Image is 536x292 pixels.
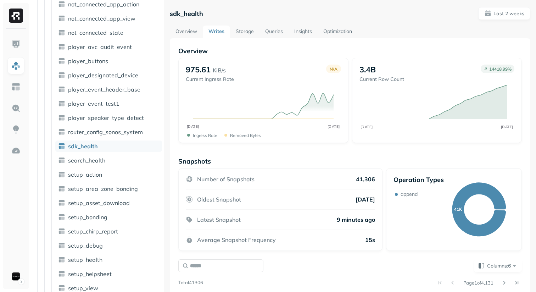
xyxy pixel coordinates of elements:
img: table [58,15,65,22]
p: Snapshots [178,157,211,165]
img: Ryft [9,9,23,23]
p: 14418.99 % [489,66,512,72]
img: table [58,270,65,277]
span: setup_helpsheet [68,270,112,277]
p: Operation Types [393,176,444,184]
p: Number of Snapshots [197,176,255,183]
img: table [58,228,65,235]
span: router_config_sonos_system [68,128,143,136]
img: table [58,143,65,150]
a: player_designated_device [55,70,162,81]
a: Writes [203,26,230,38]
span: setup_debug [68,242,103,249]
button: Columns:6 [474,259,522,272]
img: table [58,114,65,121]
img: Dashboard [11,40,21,49]
img: Asset Explorer [11,82,21,92]
a: player_buttons [55,55,162,67]
span: setup_health [68,256,102,263]
a: player_event_test1 [55,98,162,109]
p: 41,306 [356,176,375,183]
p: Page 1 of 4,131 [463,280,493,286]
a: player_speaker_type_detect [55,112,162,123]
p: Current Ingress Rate [186,76,234,83]
a: sdk_health [55,141,162,152]
p: Last 2 weeks [493,10,524,17]
a: setup_asset_download [55,197,162,209]
span: player_event_header_base [68,86,140,93]
text: 41K [454,206,462,212]
span: search_health [68,157,105,164]
span: not_connected_app_view [68,15,135,22]
span: setup_area_zone_bonding [68,185,138,192]
img: table [58,256,65,263]
p: Total 41306 [178,279,203,286]
img: table [58,72,65,79]
a: setup_area_zone_bonding [55,183,162,194]
p: Latest Snapshot [197,216,241,223]
img: table [58,157,65,164]
a: Storage [230,26,259,38]
a: setup_bonding [55,211,162,223]
p: Current Row Count [359,76,404,83]
span: setup_bonding [68,214,107,221]
p: Overview [178,47,522,55]
span: player_avc_audit_event [68,43,132,50]
span: not_connected_app_action [68,1,139,8]
p: [DATE] [356,196,375,203]
p: KiB/s [213,66,226,75]
img: table [58,100,65,107]
a: setup_debug [55,240,162,251]
p: Ingress Rate [193,133,217,138]
a: setup_helpsheet [55,268,162,280]
p: 975.61 [186,65,211,75]
a: not_connected_state [55,27,162,38]
a: search_health [55,155,162,166]
img: table [58,185,65,192]
a: Queries [259,26,289,38]
img: table [58,214,65,221]
img: table [58,1,65,8]
a: not_connected_app_view [55,13,162,24]
span: sdk_health [68,143,98,150]
p: N/A [330,66,337,72]
img: Sonos [11,271,21,281]
a: setup_health [55,254,162,265]
a: setup_action [55,169,162,180]
img: table [58,128,65,136]
a: Overview [170,26,203,38]
a: setup_chirp_report [55,226,162,237]
tspan: [DATE] [328,124,340,129]
span: setup_asset_download [68,199,130,206]
img: table [58,86,65,93]
span: setup_view [68,285,98,292]
img: table [58,242,65,249]
img: table [58,29,65,36]
a: player_event_header_base [55,84,162,95]
a: router_config_sonos_system [55,126,162,138]
img: table [58,43,65,50]
p: Average Snapshot Frequency [197,236,276,243]
span: player_event_test1 [68,100,119,107]
img: table [58,199,65,206]
span: player_buttons [68,57,108,65]
a: player_avc_audit_event [55,41,162,53]
p: sdk_health [170,10,203,18]
img: Query Explorer [11,104,21,113]
span: Columns: 6 [487,262,518,269]
img: table [58,171,65,178]
img: table [58,285,65,292]
img: Optimization [11,146,21,155]
p: 15s [365,236,375,243]
p: Oldest Snapshot [197,196,241,203]
img: table [58,57,65,65]
p: append [401,191,418,198]
tspan: [DATE] [501,125,513,129]
p: 9 minutes ago [337,216,375,223]
span: player_speaker_type_detect [68,114,144,121]
a: Insights [289,26,318,38]
button: Last 2 weeks [478,7,530,20]
span: player_designated_device [68,72,138,79]
tspan: [DATE] [187,124,199,129]
p: 3.4B [359,65,376,75]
